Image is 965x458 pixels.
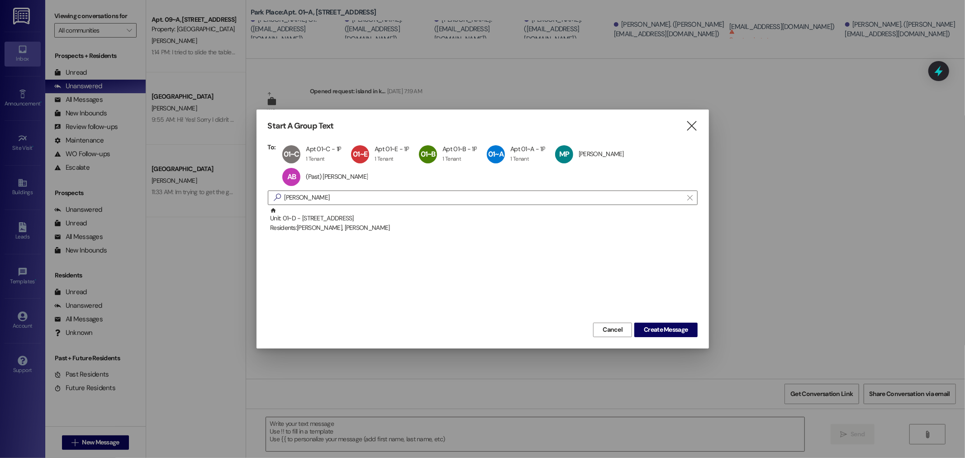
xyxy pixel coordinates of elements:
[268,207,698,230] div: Unit: 01~D - [STREET_ADDRESS]Residents:[PERSON_NAME], [PERSON_NAME]
[683,191,697,205] button: Clear text
[579,150,624,158] div: [PERSON_NAME]
[270,193,285,202] i: 
[488,149,504,159] span: 01~A
[306,155,324,162] div: 1 Tenant
[685,121,698,131] i: 
[442,145,477,153] div: Apt 01~B - 1P
[442,155,461,162] div: 1 Tenant
[306,145,341,153] div: Apt 01~C - 1P
[634,323,697,337] button: Create Message
[306,172,368,181] div: (Past) [PERSON_NAME]
[353,149,367,159] span: 01~E
[593,323,632,337] button: Cancel
[687,194,692,201] i: 
[375,155,393,162] div: 1 Tenant
[287,172,296,181] span: AB
[268,121,334,131] h3: Start A Group Text
[421,149,436,159] span: 01~B
[375,145,409,153] div: Apt 01~E - 1P
[285,191,683,204] input: Search for any contact or apartment
[270,223,698,233] div: Residents: [PERSON_NAME], [PERSON_NAME]
[270,207,698,233] div: Unit: 01~D - [STREET_ADDRESS]
[268,143,276,151] h3: To:
[559,149,569,159] span: MP
[603,325,623,334] span: Cancel
[510,145,545,153] div: Apt 01~A - 1P
[644,325,688,334] span: Create Message
[510,155,529,162] div: 1 Tenant
[284,149,299,159] span: 01~C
